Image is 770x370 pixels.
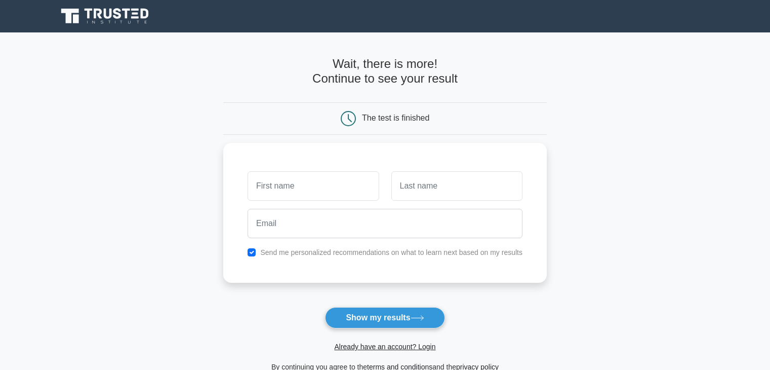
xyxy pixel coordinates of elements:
[248,209,522,238] input: Email
[334,343,435,351] a: Already have an account? Login
[362,114,429,122] div: The test is finished
[260,248,522,256] label: Send me personalized recommendations on what to learn next based on my results
[391,171,522,201] input: Last name
[223,57,547,86] h4: Wait, there is more! Continue to see your result
[248,171,379,201] input: First name
[325,307,444,328] button: Show my results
